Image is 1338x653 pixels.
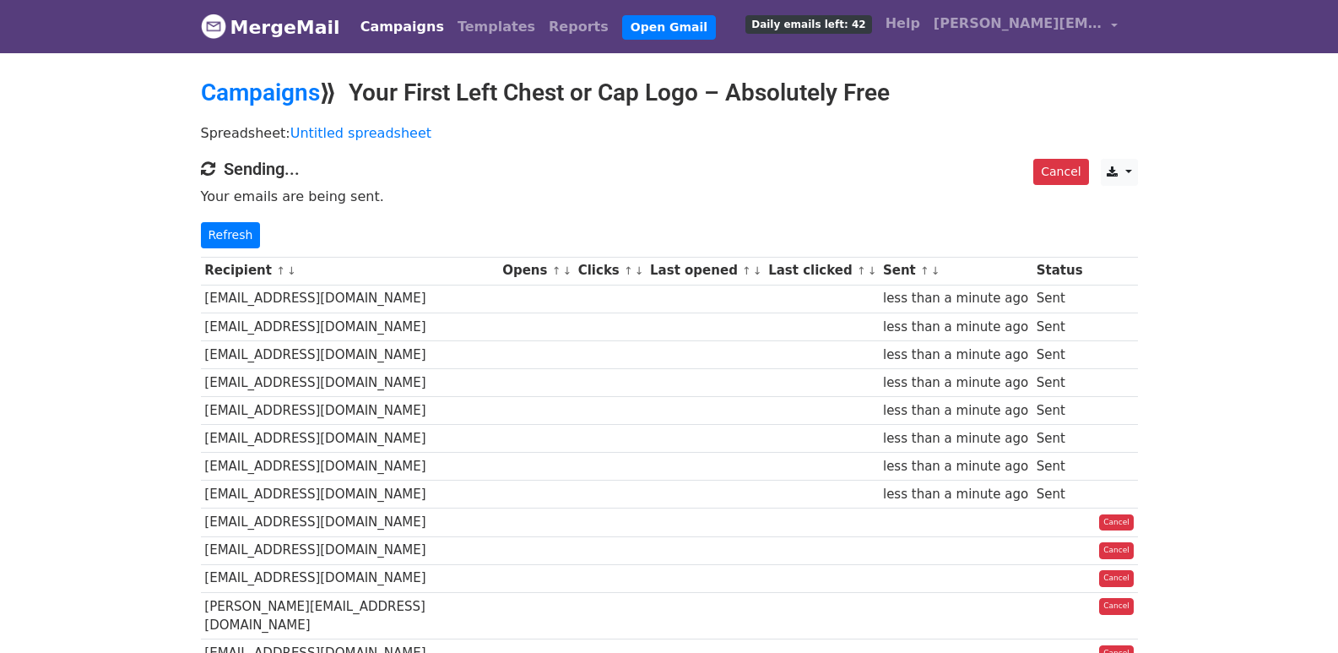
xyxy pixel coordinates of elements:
td: [EMAIL_ADDRESS][DOMAIN_NAME] [201,425,499,453]
div: less than a minute ago [883,429,1028,449]
a: Open Gmail [622,15,716,40]
th: Last clicked [764,257,879,285]
div: less than a minute ago [883,401,1028,421]
a: ↑ [552,264,561,277]
a: Cancel [1099,570,1134,587]
a: Cancel [1033,159,1088,185]
td: Sent [1032,340,1086,368]
img: MergeMail logo [201,14,226,39]
td: Sent [1032,313,1086,340]
a: ↑ [624,264,633,277]
td: [EMAIL_ADDRESS][DOMAIN_NAME] [201,285,499,313]
td: Sent [1032,285,1086,313]
td: Sent [1032,453,1086,481]
a: ↑ [276,264,285,277]
td: [EMAIL_ADDRESS][DOMAIN_NAME] [201,313,499,340]
div: less than a minute ago [883,457,1028,476]
span: Daily emails left: 42 [745,15,871,34]
td: [EMAIL_ADDRESS][DOMAIN_NAME] [201,368,499,396]
td: Sent [1032,425,1086,453]
a: MergeMail [201,9,340,45]
th: Status [1032,257,1086,285]
td: [EMAIL_ADDRESS][DOMAIN_NAME] [201,340,499,368]
a: Daily emails left: 42 [739,7,878,41]
a: Cancel [1099,598,1134,615]
td: [PERSON_NAME][EMAIL_ADDRESS][DOMAIN_NAME] [201,592,499,639]
span: [PERSON_NAME][EMAIL_ADDRESS][DOMAIN_NAME] [934,14,1102,34]
a: Cancel [1099,542,1134,559]
div: less than a minute ago [883,485,1028,504]
div: less than a minute ago [883,346,1028,365]
a: Untitled spreadsheet [290,125,431,141]
iframe: Chat Widget [1254,572,1338,653]
th: Clicks [574,257,646,285]
a: Reports [542,10,615,44]
a: ↑ [920,264,929,277]
p: Your emails are being sent. [201,188,1138,205]
a: ↓ [868,264,877,277]
a: Help [879,7,927,41]
th: Last opened [646,257,764,285]
td: [EMAIL_ADDRESS][DOMAIN_NAME] [201,509,499,536]
a: Cancel [1099,514,1134,531]
div: less than a minute ago [883,373,1028,393]
th: Sent [879,257,1032,285]
td: [EMAIL_ADDRESS][DOMAIN_NAME] [201,536,499,564]
a: ↓ [635,264,644,277]
h4: Sending... [201,159,1138,179]
a: ↑ [857,264,866,277]
td: Sent [1032,368,1086,396]
a: ↓ [562,264,571,277]
td: Sent [1032,481,1086,509]
a: Templates [451,10,542,44]
td: [EMAIL_ADDRESS][DOMAIN_NAME] [201,397,499,425]
td: Sent [1032,397,1086,425]
th: Opens [498,257,574,285]
a: ↓ [931,264,940,277]
a: Campaigns [354,10,451,44]
div: less than a minute ago [883,318,1028,337]
p: Spreadsheet: [201,124,1138,142]
a: ↑ [742,264,751,277]
td: [EMAIL_ADDRESS][DOMAIN_NAME] [201,564,499,592]
div: less than a minute ago [883,289,1028,308]
a: [PERSON_NAME][EMAIL_ADDRESS][DOMAIN_NAME] [927,7,1124,46]
th: Recipient [201,257,499,285]
a: ↓ [753,264,762,277]
td: [EMAIL_ADDRESS][DOMAIN_NAME] [201,481,499,509]
td: [EMAIL_ADDRESS][DOMAIN_NAME] [201,453,499,481]
a: Refresh [201,222,261,248]
a: ↓ [287,264,296,277]
a: Campaigns [201,79,320,106]
h2: ⟫ Your First Left Chest or Cap Logo – Absolutely Free [201,79,1138,107]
